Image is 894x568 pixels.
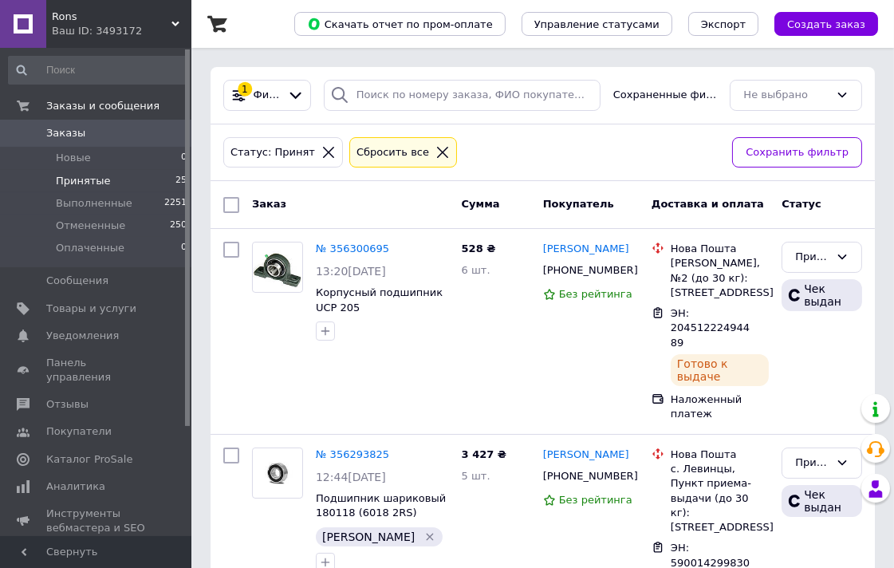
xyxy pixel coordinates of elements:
[462,198,500,210] span: Сумма
[46,479,105,494] span: Аналитика
[316,265,386,278] span: 13:20[DATE]
[543,242,629,257] a: [PERSON_NAME]
[46,356,148,385] span: Панель управления
[671,354,769,386] div: Готово к выдаче
[46,424,112,439] span: Покупатели
[324,80,601,111] input: Поиск по номеру заказа, ФИО покупателя, номеру телефона, Email, номеру накладной
[252,242,303,293] a: Фото товару
[322,531,415,543] span: [PERSON_NAME]
[462,243,496,254] span: 528 ₴
[56,151,91,165] span: Новые
[522,12,672,36] button: Управление статусами
[316,448,389,460] a: № 356293825
[316,492,446,534] a: Подшипник шариковый 180118 (6018 2RS) ZVL,KINEX
[671,462,769,534] div: с. Левинцы, Пункт приема-выдачи (до 30 кг): [STREET_ADDRESS]
[46,274,108,288] span: Сообщения
[46,329,119,343] span: Уведомления
[462,448,506,460] span: 3 427 ₴
[671,448,769,462] div: Нова Пошта
[181,151,187,165] span: 0
[46,126,85,140] span: Заказы
[316,471,386,483] span: 12:44[DATE]
[701,18,746,30] span: Экспорт
[774,12,878,36] button: Создать заказ
[181,241,187,255] span: 0
[534,18,660,30] span: Управление статусами
[52,10,171,24] span: Rons
[462,470,490,482] span: 5 шт.
[613,88,718,103] span: Сохраненные фильтры:
[316,243,389,254] a: № 356300695
[56,241,124,255] span: Оплаченные
[353,144,432,161] div: Сбросить все
[540,260,628,281] div: [PHONE_NUMBER]
[671,242,769,256] div: Нова Пошта
[746,144,849,161] span: Сохранить фильтр
[52,24,191,38] div: Ваш ID: 3493172
[56,174,111,188] span: Принятые
[46,452,132,467] span: Каталог ProSale
[543,198,614,210] span: Покупатель
[782,485,862,517] div: Чек выдан
[46,302,136,316] span: Товары и услуги
[46,99,160,113] span: Заказы и сообщения
[671,392,769,421] div: Наложенный платеж
[8,56,188,85] input: Поиск
[316,286,443,314] a: Корпусный подшипник UCP 205
[559,494,632,506] span: Без рейтинга
[56,219,125,233] span: Отмененные
[227,144,318,161] div: Статус: Принят
[307,17,493,31] span: Скачать отчет по пром-оплате
[253,247,302,288] img: Фото товару
[56,196,132,211] span: Выполненные
[795,455,829,471] div: Принят
[671,307,750,349] span: ЭН: 20451222494489
[782,198,821,210] span: Статус
[423,531,436,543] svg: Удалить метку
[540,466,628,487] div: [PHONE_NUMBER]
[238,82,252,97] div: 1
[652,198,764,210] span: Доставка и оплата
[46,507,148,535] span: Инструменты вебмастера и SEO
[559,288,632,300] span: Без рейтинга
[782,279,862,311] div: Чек выдан
[294,12,506,36] button: Скачать отчет по пром-оплате
[170,219,187,233] span: 250
[175,174,187,188] span: 25
[688,12,758,36] button: Экспорт
[252,448,303,499] a: Фото товару
[254,88,282,103] span: Фильтры
[543,448,629,463] a: [PERSON_NAME]
[758,18,878,30] a: Создать заказ
[46,397,89,412] span: Отзывы
[462,264,490,276] span: 6 шт.
[671,256,769,300] div: [PERSON_NAME], №2 (до 30 кг): [STREET_ADDRESS]
[252,198,286,210] span: Заказ
[743,87,829,104] div: Не выбрано
[164,196,187,211] span: 2251
[253,462,302,484] img: Фото товару
[795,249,829,266] div: Принят
[732,137,862,168] button: Сохранить фильтр
[787,18,865,30] span: Создать заказ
